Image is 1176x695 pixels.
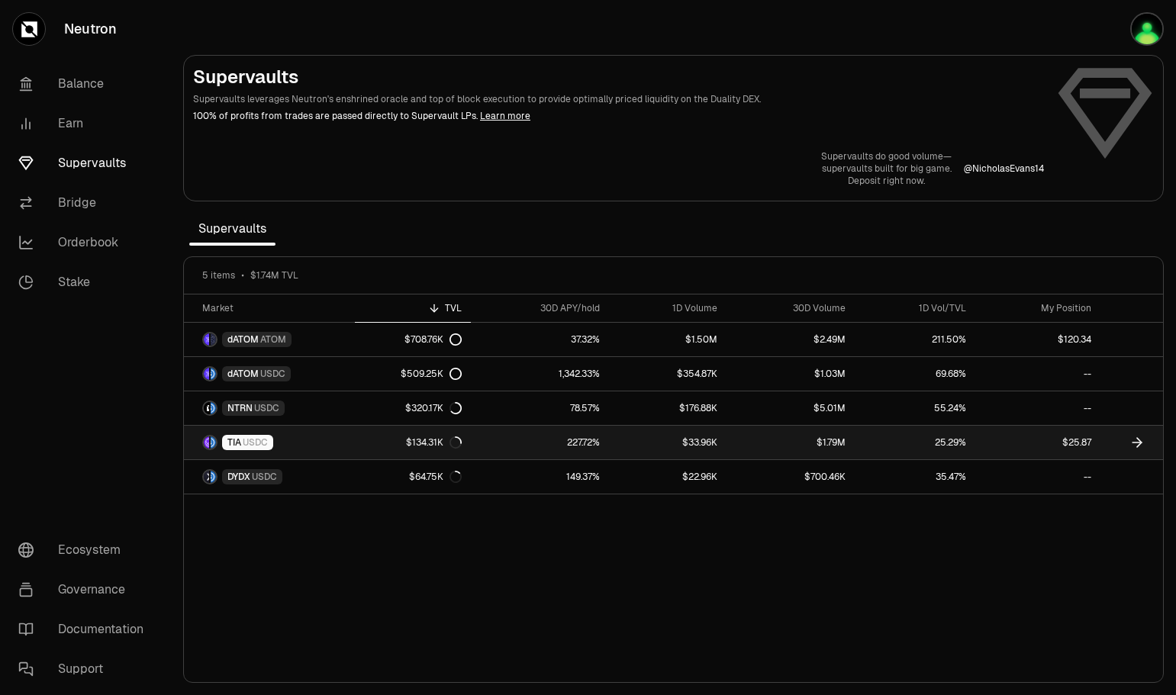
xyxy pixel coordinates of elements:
[618,302,717,314] div: 1D Volume
[227,368,259,380] span: dATOM
[975,357,1100,391] a: --
[184,357,355,391] a: dATOM LogoUSDC LogodATOMUSDC
[243,436,268,449] span: USDC
[609,323,727,356] a: $1.50M
[227,436,241,449] span: TIA
[727,460,855,494] a: $700.46K
[480,302,600,314] div: 30D APY/hold
[254,402,279,414] span: USDC
[6,183,165,223] a: Bridge
[250,269,298,282] span: $1.74M TVL
[252,471,277,483] span: USDC
[471,460,609,494] a: 149.37%
[855,426,975,459] a: 25.29%
[609,391,727,425] a: $176.88K
[975,460,1100,494] a: --
[609,460,727,494] a: $22.96K
[964,162,1044,175] a: @NicholasEvans14
[202,269,235,282] span: 5 items
[211,368,216,380] img: USDC Logo
[727,357,855,391] a: $1.03M
[184,323,355,356] a: dATOM LogoATOM LogodATOMATOM
[204,368,209,380] img: dATOM Logo
[6,530,165,570] a: Ecosystem
[184,391,355,425] a: NTRN LogoUSDC LogoNTRNUSDC
[975,323,1100,356] a: $120.34
[736,302,846,314] div: 30D Volume
[821,162,952,175] p: supervaults built for big game.
[405,402,462,414] div: $320.17K
[355,357,471,391] a: $509.25K
[227,471,250,483] span: DYDX
[227,333,259,346] span: dATOM
[864,302,966,314] div: 1D Vol/TVL
[975,426,1100,459] a: $25.87
[204,333,209,346] img: dATOM Logo
[355,391,471,425] a: $320.17K
[6,570,165,610] a: Governance
[204,436,209,449] img: TIA Logo
[821,150,952,162] p: Supervaults do good volume—
[984,302,1091,314] div: My Position
[211,436,216,449] img: USDC Logo
[471,391,609,425] a: 78.57%
[1130,12,1164,46] img: evilpixie (DROP)
[6,610,165,649] a: Documentation
[404,333,462,346] div: $708.76K
[855,357,975,391] a: 69.68%
[260,368,285,380] span: USDC
[609,426,727,459] a: $33.96K
[193,92,1044,106] p: Supervaults leverages Neutron's enshrined oracle and top of block execution to provide optimally ...
[260,333,286,346] span: ATOM
[202,302,346,314] div: Market
[6,223,165,262] a: Orderbook
[211,471,216,483] img: USDC Logo
[401,368,462,380] div: $509.25K
[355,323,471,356] a: $708.76K
[6,262,165,302] a: Stake
[855,391,975,425] a: 55.24%
[727,426,855,459] a: $1.79M
[193,109,1044,123] p: 100% of profits from trades are passed directly to Supervault LPs.
[204,402,209,414] img: NTRN Logo
[821,175,952,187] p: Deposit right now.
[855,323,975,356] a: 211.50%
[6,649,165,689] a: Support
[471,357,609,391] a: 1,342.33%
[211,402,216,414] img: USDC Logo
[6,104,165,143] a: Earn
[184,426,355,459] a: TIA LogoUSDC LogoTIAUSDC
[364,302,462,314] div: TVL
[6,64,165,104] a: Balance
[204,471,209,483] img: DYDX Logo
[409,471,462,483] div: $64.75K
[406,436,462,449] div: $134.31K
[6,143,165,183] a: Supervaults
[964,162,1044,175] p: @ NicholasEvans14
[727,323,855,356] a: $2.49M
[975,391,1100,425] a: --
[184,460,355,494] a: DYDX LogoUSDC LogoDYDXUSDC
[609,357,727,391] a: $354.87K
[855,460,975,494] a: 35.47%
[193,65,1044,89] h2: Supervaults
[471,323,609,356] a: 37.32%
[227,402,253,414] span: NTRN
[480,110,530,122] a: Learn more
[727,391,855,425] a: $5.01M
[355,460,471,494] a: $64.75K
[189,214,275,244] span: Supervaults
[355,426,471,459] a: $134.31K
[821,150,952,187] a: Supervaults do good volume—supervaults built for big game.Deposit right now.
[211,333,216,346] img: ATOM Logo
[471,426,609,459] a: 227.72%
